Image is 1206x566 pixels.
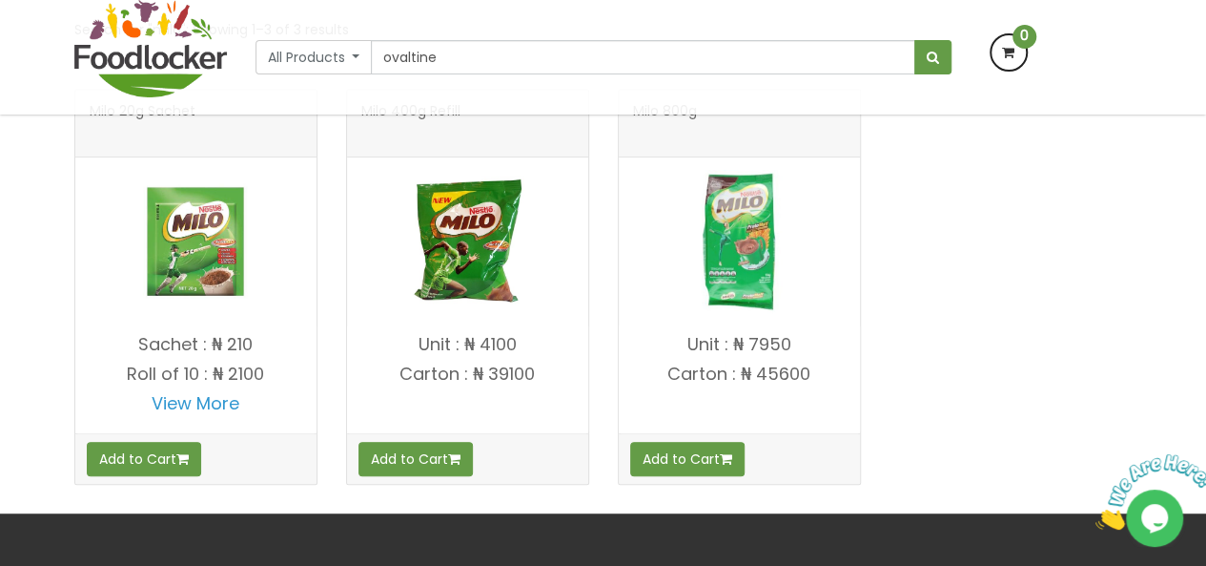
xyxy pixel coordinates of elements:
i: Add to cart [720,452,732,466]
a: View More [152,391,239,415]
span: Milo 20g Sachet [90,104,195,142]
iframe: chat widget [1088,447,1206,537]
span: 0 [1012,25,1036,49]
p: Carton : ₦ 45600 [619,365,860,384]
button: Add to Cart [358,442,473,476]
span: Milo 400g Refill [361,104,460,142]
button: Add to Cart [87,442,201,476]
i: Add to cart [448,452,460,466]
p: Roll of 10 : ₦ 2100 [75,365,317,384]
button: All Products [256,40,373,74]
span: Milo 800g [633,104,697,142]
p: Unit : ₦ 7950 [619,335,860,354]
p: Unit : ₦ 4100 [347,335,588,354]
button: Add to Cart [630,442,745,476]
i: Add to cart [176,452,189,466]
p: Sachet : ₦ 210 [75,335,317,354]
img: Milo 20g Sachet [124,170,267,313]
p: Carton : ₦ 39100 [347,365,588,384]
input: Search our variety of products [371,40,914,74]
img: Milo 800g [667,170,810,313]
img: Chat attention grabber [8,8,126,83]
img: Milo 400g Refill [396,170,539,313]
